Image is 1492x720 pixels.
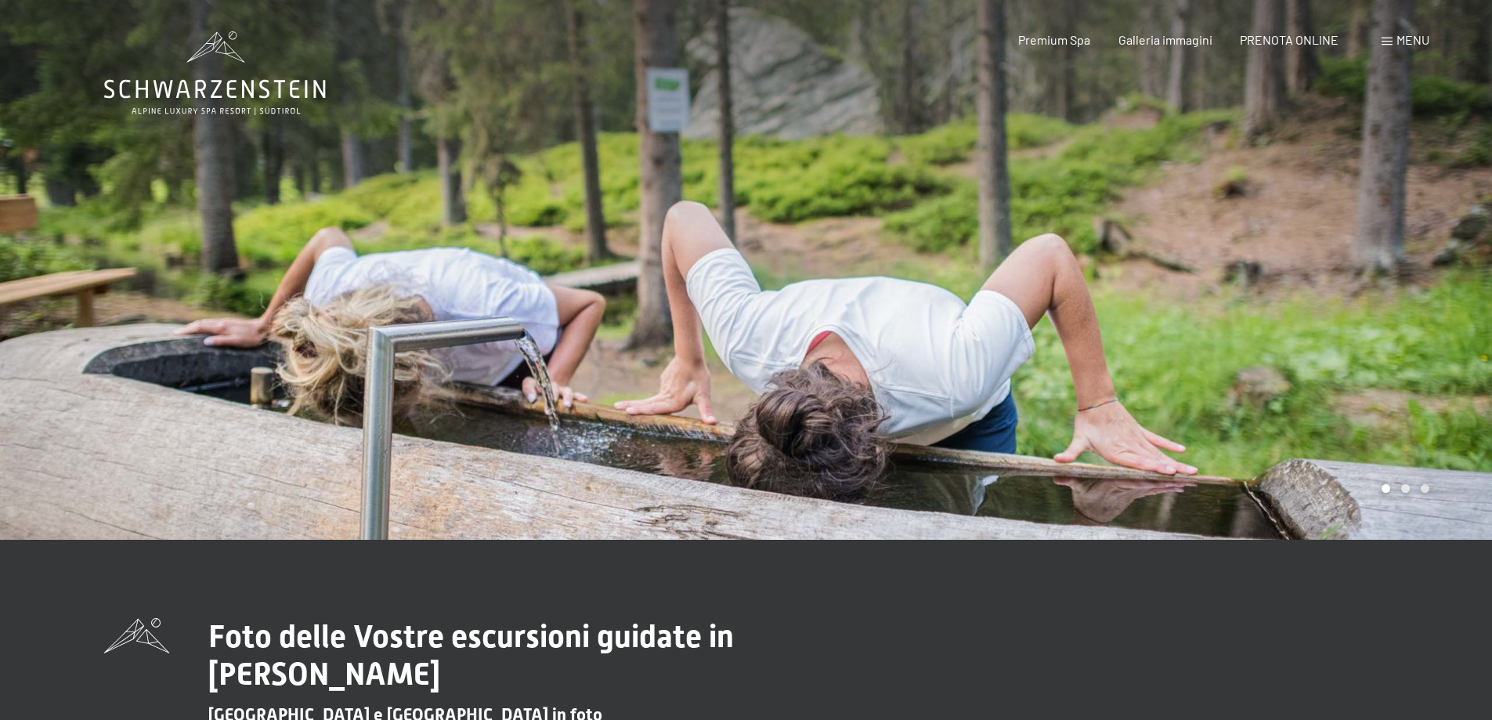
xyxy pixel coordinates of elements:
div: Carousel Page 2 [1401,484,1410,493]
div: Carousel Page 1 (Current Slide) [1382,484,1390,493]
a: Premium Spa [1018,32,1090,47]
a: PRENOTA ONLINE [1240,32,1338,47]
div: Carousel Pagination [1376,484,1429,493]
div: Carousel Page 3 [1421,484,1429,493]
span: Foto delle Vostre escursioni guidate in [PERSON_NAME] [208,618,734,693]
a: Galleria immagini [1118,32,1212,47]
span: Menu [1396,32,1429,47]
